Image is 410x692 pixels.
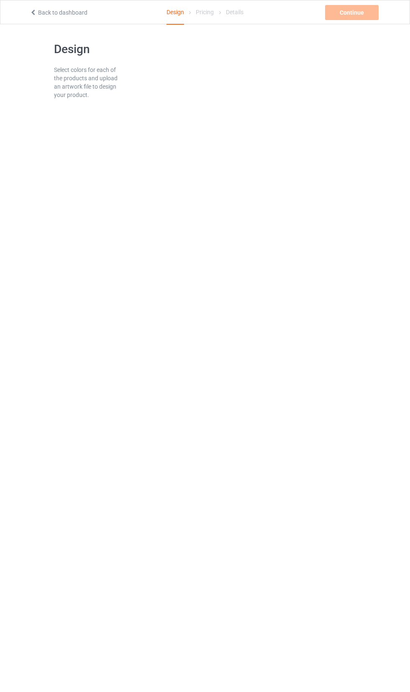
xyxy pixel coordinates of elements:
[226,0,243,24] div: Details
[54,42,121,57] h1: Design
[167,0,184,25] div: Design
[54,66,121,99] div: Select colors for each of the products and upload an artwork file to design your product.
[196,0,214,24] div: Pricing
[30,9,87,16] a: Back to dashboard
